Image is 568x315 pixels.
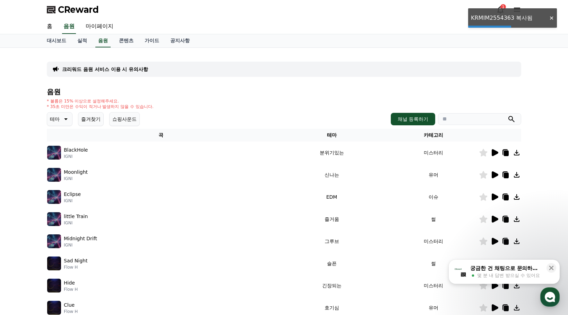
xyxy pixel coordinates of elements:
[107,230,115,235] span: 설정
[62,66,148,73] a: 크리워드 음원 서비스 이용 시 유의사항
[47,146,61,160] img: music
[47,129,275,142] th: 곡
[47,112,72,126] button: 테마
[72,34,93,47] a: 실적
[47,88,521,96] h4: 음원
[47,168,61,182] img: music
[47,234,61,248] img: music
[275,186,388,208] td: EDM
[80,19,119,34] a: 마이페이지
[41,34,72,47] a: 대시보드
[388,230,479,252] td: 미스터리
[388,208,479,230] td: 썰
[47,301,61,315] img: music
[64,154,88,159] p: IGNI
[388,142,479,164] td: 미스터리
[64,287,78,292] p: Flow H
[64,191,81,198] p: Eclipse
[58,4,99,15] span: CReward
[388,186,479,208] td: 이슈
[64,309,78,314] p: Flow H
[50,114,60,124] p: 테마
[63,230,72,236] span: 대화
[275,230,388,252] td: 그루브
[64,235,97,242] p: Midnight Drift
[64,198,81,204] p: IGNI
[500,4,506,10] div: 1
[89,219,133,237] a: 설정
[46,219,89,237] a: 대화
[275,129,388,142] th: 테마
[47,4,99,15] a: CReward
[2,219,46,237] a: 홈
[64,264,87,270] p: Flow H
[64,169,88,176] p: Moonlight
[47,279,61,292] img: music
[64,176,88,181] p: IGNI
[388,274,479,297] td: 미스터리
[165,34,195,47] a: 공지사항
[139,34,165,47] a: 가이드
[275,142,388,164] td: 분위기있는
[496,6,505,14] a: 1
[64,301,75,309] p: Clue
[275,208,388,230] td: 즐거움
[388,164,479,186] td: 유머
[64,242,97,248] p: IGNI
[47,256,61,270] img: music
[41,19,58,34] a: 홈
[109,112,140,126] button: 쇼핑사운드
[388,129,479,142] th: 카테고리
[388,252,479,274] td: 썰
[64,213,88,220] p: little Train
[47,104,154,109] p: * 35초 미만은 수익이 적거나 발생하지 않을 수 있습니다.
[95,34,111,47] a: 음원
[22,230,26,235] span: 홈
[64,257,87,264] p: Sad Night
[78,112,104,126] button: 즐겨찾기
[64,146,88,154] p: BlackHole
[62,19,76,34] a: 음원
[64,220,88,226] p: IGNI
[47,212,61,226] img: music
[275,252,388,274] td: 슬픈
[275,164,388,186] td: 신나는
[113,34,139,47] a: 콘텐츠
[47,98,154,104] p: * 볼륨은 15% 이상으로 설정해주세요.
[64,279,75,287] p: Hide
[275,274,388,297] td: 긴장되는
[391,113,435,125] button: 채널 등록하기
[47,190,61,204] img: music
